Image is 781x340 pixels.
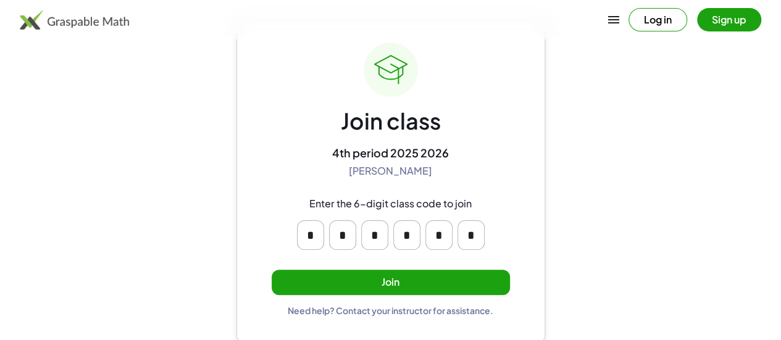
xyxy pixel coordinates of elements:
[457,220,485,250] input: Please enter OTP character 6
[272,270,510,295] button: Join
[309,197,472,210] div: Enter the 6-digit class code to join
[349,165,432,178] div: [PERSON_NAME]
[288,305,493,316] div: Need help? Contact your instructor for assistance.
[332,146,449,160] div: 4th period 2025 2026
[361,220,388,250] input: Please enter OTP character 3
[425,220,453,250] input: Please enter OTP character 5
[697,8,761,31] button: Sign up
[629,8,687,31] button: Log in
[341,107,441,136] div: Join class
[297,220,324,250] input: Please enter OTP character 1
[329,220,356,250] input: Please enter OTP character 2
[393,220,420,250] input: Please enter OTP character 4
